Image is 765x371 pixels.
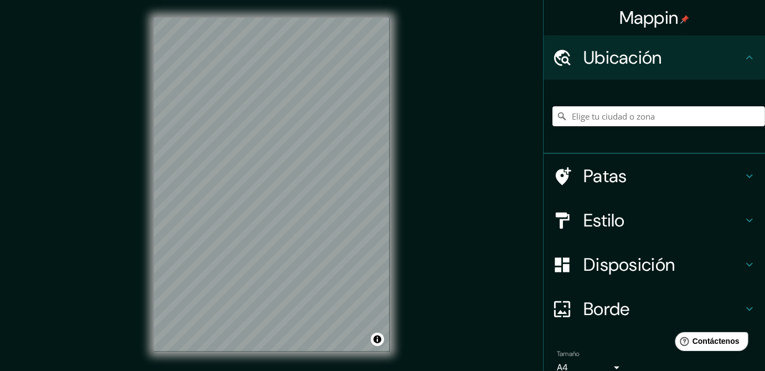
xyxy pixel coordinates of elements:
[544,287,765,331] div: Borde
[552,106,765,126] input: Elige tu ciudad o zona
[680,15,689,24] img: pin-icon.png
[583,164,627,188] font: Patas
[666,328,753,359] iframe: Lanzador de widgets de ayuda
[583,46,662,69] font: Ubicación
[544,243,765,287] div: Disposición
[619,6,679,29] font: Mappin
[583,253,675,276] font: Disposición
[371,333,384,346] button: Activar o desactivar atribución
[583,297,630,321] font: Borde
[557,349,580,358] font: Tamaño
[583,209,625,232] font: Estilo
[544,198,765,243] div: Estilo
[544,154,765,198] div: Patas
[544,35,765,80] div: Ubicación
[154,18,390,352] canvas: Mapa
